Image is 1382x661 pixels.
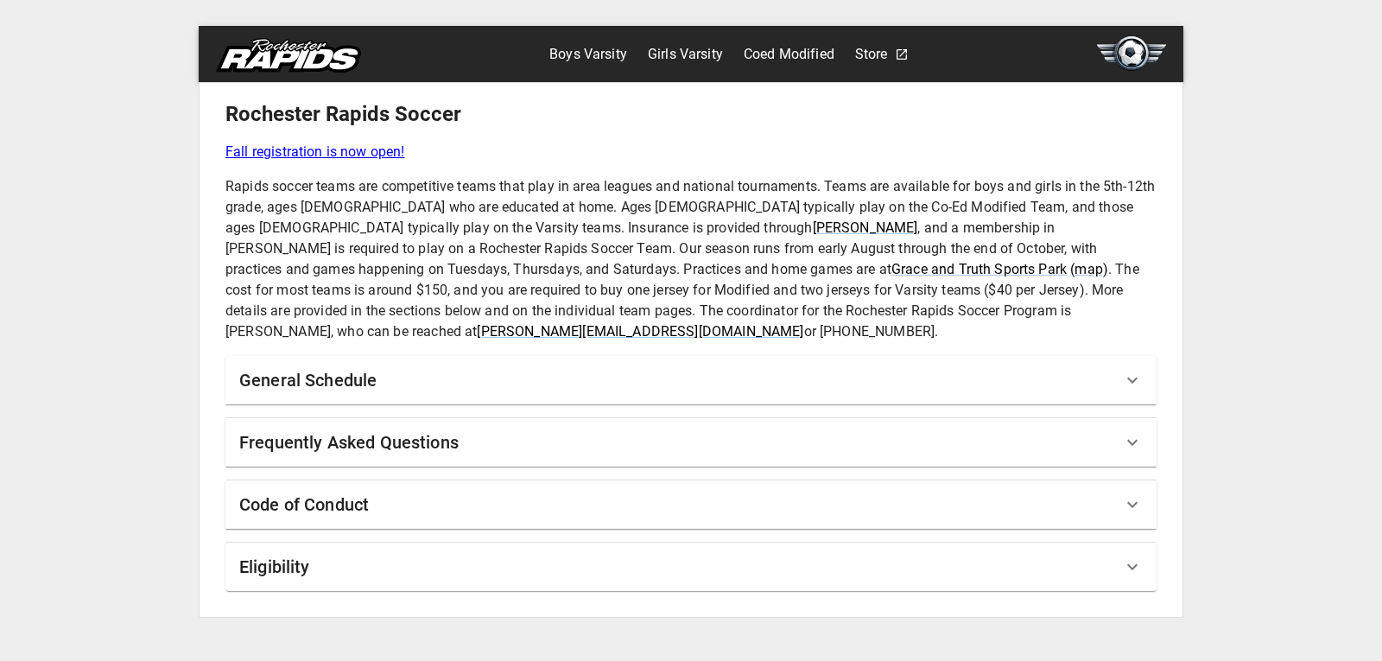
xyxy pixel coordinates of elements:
[225,480,1157,529] div: Code of Conduct
[1097,36,1166,71] img: soccer.svg
[744,41,834,68] a: Coed Modified
[225,356,1157,404] div: General Schedule
[239,366,377,394] h6: General Schedule
[239,491,369,518] h6: Code of Conduct
[1070,261,1108,277] a: (map)
[855,41,888,68] a: Store
[225,418,1157,467] div: Frequently Asked Questions
[225,100,1157,128] h5: Rochester Rapids Soccer
[239,429,459,456] h6: Frequently Asked Questions
[813,219,918,236] a: [PERSON_NAME]
[225,543,1157,591] div: Eligibility
[216,38,361,73] img: rapids.svg
[648,41,723,68] a: Girls Varsity
[891,261,1067,277] a: Grace and Truth Sports Park
[225,176,1157,342] p: Rapids soccer teams are competitive teams that play in area leagues and national tournaments. Tea...
[549,41,627,68] a: Boys Varsity
[239,553,310,581] h6: Eligibility
[225,142,1157,162] a: Fall registration is now open!
[477,323,803,340] a: [PERSON_NAME][EMAIL_ADDRESS][DOMAIN_NAME]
